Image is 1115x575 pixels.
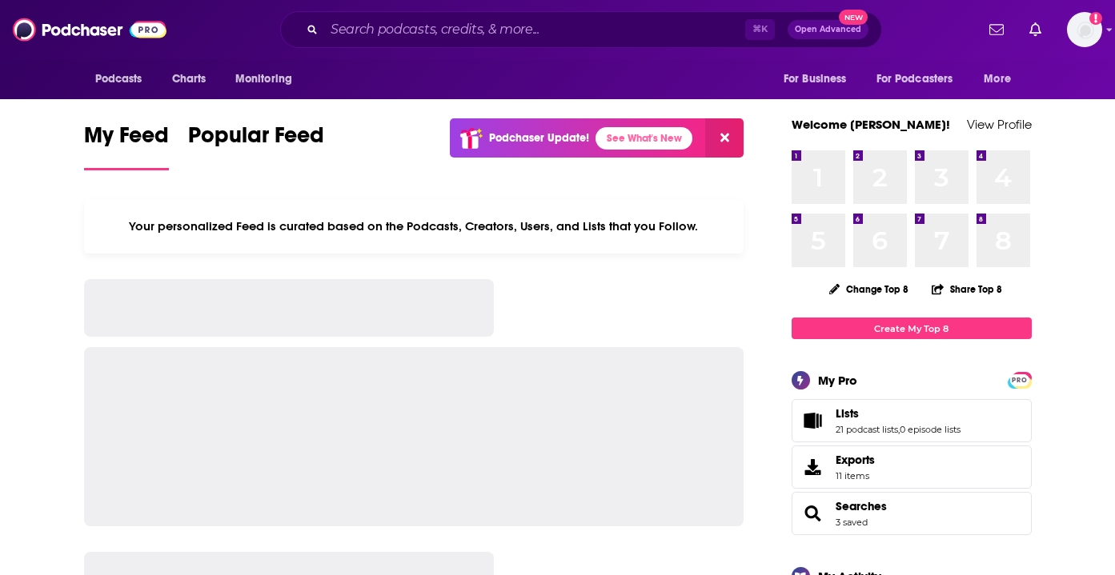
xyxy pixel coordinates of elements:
[820,279,919,299] button: Change Top 8
[984,68,1011,90] span: More
[596,127,692,150] a: See What's New
[84,64,163,94] button: open menu
[162,64,216,94] a: Charts
[788,20,868,39] button: Open AdvancedNew
[900,424,961,435] a: 0 episode lists
[836,424,898,435] a: 21 podcast lists
[931,274,1003,305] button: Share Top 8
[745,19,775,40] span: ⌘ K
[797,502,829,525] a: Searches
[1023,16,1048,43] a: Show notifications dropdown
[95,68,142,90] span: Podcasts
[818,373,857,388] div: My Pro
[1010,373,1029,385] a: PRO
[172,68,207,90] span: Charts
[1067,12,1102,47] img: User Profile
[795,26,861,34] span: Open Advanced
[772,64,867,94] button: open menu
[84,199,744,254] div: Your personalized Feed is curated based on the Podcasts, Creators, Users, and Lists that you Follow.
[1067,12,1102,47] span: Logged in as megcassidy
[836,453,875,467] span: Exports
[898,424,900,435] span: ,
[188,122,324,170] a: Popular Feed
[188,122,324,158] span: Popular Feed
[967,117,1032,132] a: View Profile
[224,64,313,94] button: open menu
[836,470,875,481] span: 11 items
[784,68,847,90] span: For Business
[235,68,292,90] span: Monitoring
[836,499,887,513] a: Searches
[836,406,859,421] span: Lists
[792,492,1032,535] span: Searches
[1089,12,1102,25] svg: Add a profile image
[84,122,169,158] span: My Feed
[84,122,169,170] a: My Feed
[839,10,868,25] span: New
[876,68,953,90] span: For Podcasters
[280,11,882,48] div: Search podcasts, credits, & more...
[489,131,589,145] p: Podchaser Update!
[836,406,961,421] a: Lists
[792,445,1032,489] a: Exports
[866,64,977,94] button: open menu
[797,456,829,478] span: Exports
[797,409,829,432] a: Lists
[792,317,1032,339] a: Create My Top 8
[792,117,950,132] a: Welcome [PERSON_NAME]!
[983,16,1010,43] a: Show notifications dropdown
[13,14,166,45] img: Podchaser - Follow, Share and Rate Podcasts
[836,517,868,528] a: 3 saved
[973,64,1031,94] button: open menu
[1067,12,1102,47] button: Show profile menu
[324,17,745,42] input: Search podcasts, credits, & more...
[792,399,1032,442] span: Lists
